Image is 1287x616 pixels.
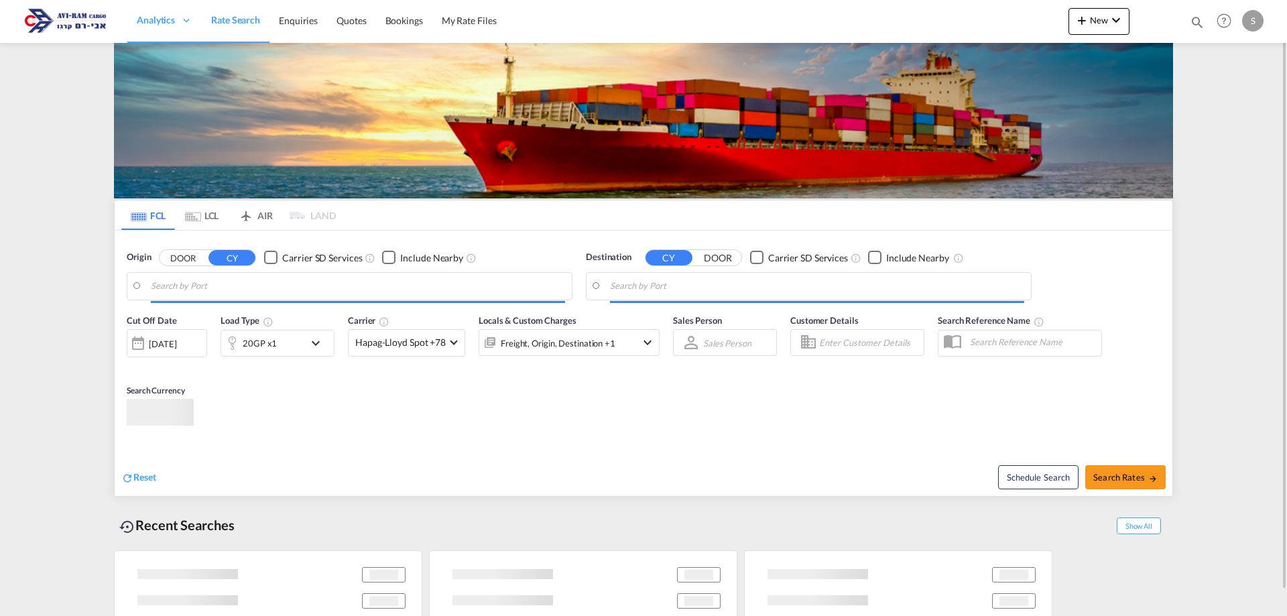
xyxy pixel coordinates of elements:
div: 20GP x1icon-chevron-down [221,330,334,357]
div: Freight Origin Destination Factory Stuffingicon-chevron-down [479,329,660,356]
md-icon: icon-magnify [1190,15,1205,29]
span: Reset [133,471,156,483]
md-pagination-wrapper: Use the left and right arrow keys to navigate between tabs [121,200,336,230]
span: Bookings [385,15,423,26]
md-icon: icon-backup-restore [119,519,135,535]
md-datepicker: Select [127,356,137,374]
span: Sales Person [673,315,722,326]
span: Destination [586,251,631,264]
input: Enter Customer Details [819,332,920,353]
div: icon-magnify [1190,15,1205,35]
img: LCL+%26+FCL+BACKGROUND.png [114,43,1173,198]
button: icon-plus 400-fgNewicon-chevron-down [1068,8,1129,35]
div: Include Nearby [886,251,949,265]
md-icon: icon-chevron-down [308,335,330,351]
div: Carrier SD Services [768,251,848,265]
span: Help [1213,9,1235,32]
span: Quotes [336,15,366,26]
md-icon: Unchecked: Ignores neighbouring ports when fetching rates.Checked : Includes neighbouring ports w... [953,253,964,263]
md-icon: Your search will be saved by the below given name [1034,316,1044,327]
button: DOOR [160,250,206,265]
md-icon: icon-information-outline [263,316,273,327]
div: Include Nearby [400,251,463,265]
button: DOOR [694,250,741,265]
span: Rate Search [211,14,260,25]
md-tab-item: LCL [175,200,229,230]
span: My Rate Files [442,15,497,26]
span: Show All [1117,517,1161,534]
div: Recent Searches [114,510,240,540]
md-icon: icon-chevron-down [639,334,656,351]
img: 166978e0a5f911edb4280f3c7a976193.png [20,6,111,36]
span: Origin [127,251,151,264]
button: CY [208,250,255,265]
div: Help [1213,9,1242,34]
span: Carrier [348,315,389,326]
span: Locals & Custom Charges [479,315,576,326]
span: Load Type [221,315,273,326]
md-tab-item: AIR [229,200,282,230]
span: Enquiries [279,15,318,26]
div: 20GP x1 [243,334,277,353]
button: CY [646,250,692,265]
md-icon: Unchecked: Search for CY (Container Yard) services for all selected carriers.Checked : Search for... [851,253,861,263]
md-checkbox: Checkbox No Ink [868,251,949,265]
md-icon: The selected Trucker/Carrierwill be displayed in the rate results If the rates are from another f... [379,316,389,327]
span: Search Rates [1093,472,1158,483]
md-icon: Unchecked: Ignores neighbouring ports when fetching rates.Checked : Includes neighbouring ports w... [466,253,477,263]
span: New [1074,15,1124,25]
input: Search by Port [151,276,565,296]
span: Customer Details [790,315,858,326]
md-icon: icon-airplane [238,208,254,218]
div: [DATE] [127,329,207,357]
md-checkbox: Checkbox No Ink [264,251,362,265]
md-select: Sales Person [702,333,753,353]
md-icon: icon-arrow-right [1148,474,1158,483]
md-icon: icon-refresh [121,472,133,484]
input: Search Reference Name [963,332,1101,352]
div: icon-refreshReset [121,471,156,485]
input: Search by Port [610,276,1024,296]
div: Origin DOOR CY Checkbox No InkUnchecked: Search for CY (Container Yard) services for all selected... [115,231,1172,496]
div: S [1242,10,1264,32]
div: [DATE] [149,338,176,350]
md-icon: icon-chevron-down [1108,12,1124,28]
span: Hapag-Lloyd Spot +78 [355,336,446,349]
span: Search Currency [127,385,185,395]
md-checkbox: Checkbox No Ink [382,251,463,265]
div: Carrier SD Services [282,251,362,265]
button: Search Ratesicon-arrow-right [1085,465,1166,489]
md-icon: Unchecked: Search for CY (Container Yard) services for all selected carriers.Checked : Search for... [365,253,375,263]
button: Note: By default Schedule search will only considerorigin ports, destination ports and cut off da... [998,465,1079,489]
md-checkbox: Checkbox No Ink [750,251,848,265]
span: Cut Off Date [127,315,177,326]
md-tab-item: FCL [121,200,175,230]
div: Freight Origin Destination Factory Stuffing [501,334,615,353]
md-icon: icon-plus 400-fg [1074,12,1090,28]
span: Search Reference Name [938,315,1044,326]
span: Analytics [137,13,175,27]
